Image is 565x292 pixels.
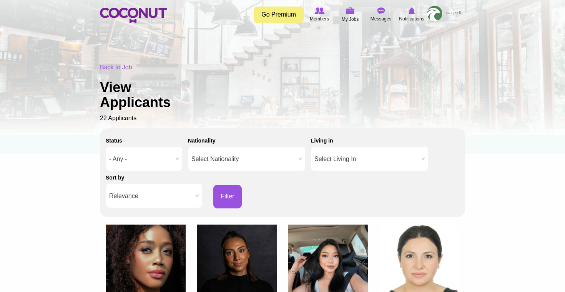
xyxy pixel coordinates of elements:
label: Nationality [188,137,216,144]
button: Filter [213,185,242,208]
span: Select Living In [314,147,418,171]
span: Members [310,15,329,23]
span: Relevance [109,184,192,208]
a: Go Premium [254,7,304,23]
label: Sort by [106,174,124,181]
img: Browse Members [314,7,324,14]
span: Notifications [399,15,424,23]
a: Back to Job [100,64,132,70]
img: My Jobs [346,7,354,14]
span: Select Nationality [191,147,295,171]
div: 22 Applicants [100,63,465,123]
h1: View Applicants [100,80,196,110]
span: - Any - [109,147,172,171]
img: Notifications [409,7,415,14]
span: Messages [371,15,392,23]
label: Living in [311,137,333,144]
img: Home [100,8,167,23]
img: Messages [377,7,385,14]
a: Browse Members Members [304,6,335,23]
span: My Jobs [342,15,359,23]
a: Messages Messages [366,6,396,23]
a: My Jobs My Jobs [335,6,366,24]
a: العربية [442,6,465,21]
a: Notifications Notifications [396,6,427,23]
label: Status [106,137,122,144]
